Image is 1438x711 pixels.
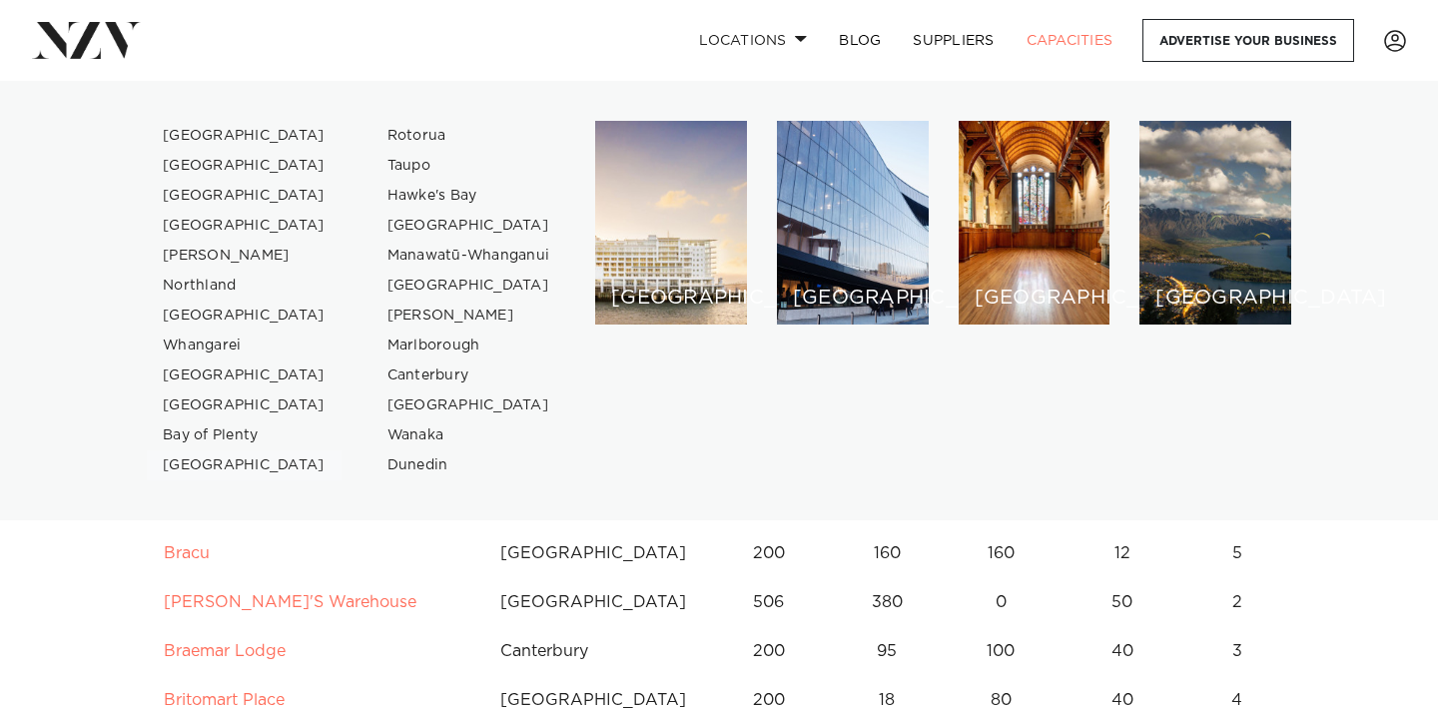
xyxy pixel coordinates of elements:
td: 100 [940,627,1062,676]
a: Northland [147,271,342,301]
td: 160 [834,529,940,578]
a: [PERSON_NAME] [371,301,566,331]
a: Advertise your business [1142,19,1354,62]
a: [GEOGRAPHIC_DATA] [147,211,342,241]
td: 2 [1182,578,1291,627]
a: Queenstown venues [GEOGRAPHIC_DATA] [1139,121,1291,325]
a: [GEOGRAPHIC_DATA] [371,390,566,420]
a: Taupo [371,151,566,181]
td: 200 [703,529,834,578]
a: Hawke's Bay [371,181,566,211]
a: Rotorua [371,121,566,151]
a: Whangarei [147,331,342,360]
a: SUPPLIERS [897,19,1010,62]
a: Bay of Plenty [147,420,342,450]
h6: [GEOGRAPHIC_DATA] [611,288,731,309]
a: Manawatū-Whanganui [371,241,566,271]
a: [GEOGRAPHIC_DATA] [147,121,342,151]
td: 50 [1062,578,1182,627]
h6: [GEOGRAPHIC_DATA] [975,288,1094,309]
a: Marlborough [371,331,566,360]
a: Wanaka [371,420,566,450]
a: Auckland venues [GEOGRAPHIC_DATA] [595,121,747,325]
td: 95 [834,627,940,676]
h6: [GEOGRAPHIC_DATA] [1155,288,1275,309]
td: 3 [1182,627,1291,676]
a: [GEOGRAPHIC_DATA] [147,181,342,211]
a: Capacities [1011,19,1129,62]
a: [PERSON_NAME] [147,241,342,271]
a: Wellington venues [GEOGRAPHIC_DATA] [777,121,929,325]
a: Braemar Lodge [164,643,286,659]
a: [PERSON_NAME]'S Warehouse [164,594,416,610]
td: 160 [940,529,1062,578]
img: nzv-logo.png [32,22,141,58]
a: Dunedin [371,450,566,480]
td: 5 [1182,529,1291,578]
h6: [GEOGRAPHIC_DATA] [793,288,913,309]
a: Bracu [164,545,210,561]
a: [GEOGRAPHIC_DATA] [147,390,342,420]
td: 0 [940,578,1062,627]
a: [GEOGRAPHIC_DATA] [147,450,342,480]
a: Locations [683,19,823,62]
a: BLOG [823,19,897,62]
a: [GEOGRAPHIC_DATA] [147,301,342,331]
td: 200 [703,627,834,676]
a: [GEOGRAPHIC_DATA] [371,211,566,241]
a: [GEOGRAPHIC_DATA] [371,271,566,301]
td: 40 [1062,627,1182,676]
a: [GEOGRAPHIC_DATA] [147,151,342,181]
td: 506 [703,578,834,627]
a: Canterbury [371,360,566,390]
a: [GEOGRAPHIC_DATA] [147,360,342,390]
td: Canterbury [483,627,703,676]
a: Christchurch venues [GEOGRAPHIC_DATA] [959,121,1110,325]
td: 380 [834,578,940,627]
a: Britomart Place [164,692,285,708]
td: [GEOGRAPHIC_DATA] [483,578,703,627]
td: 12 [1062,529,1182,578]
td: [GEOGRAPHIC_DATA] [483,529,703,578]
